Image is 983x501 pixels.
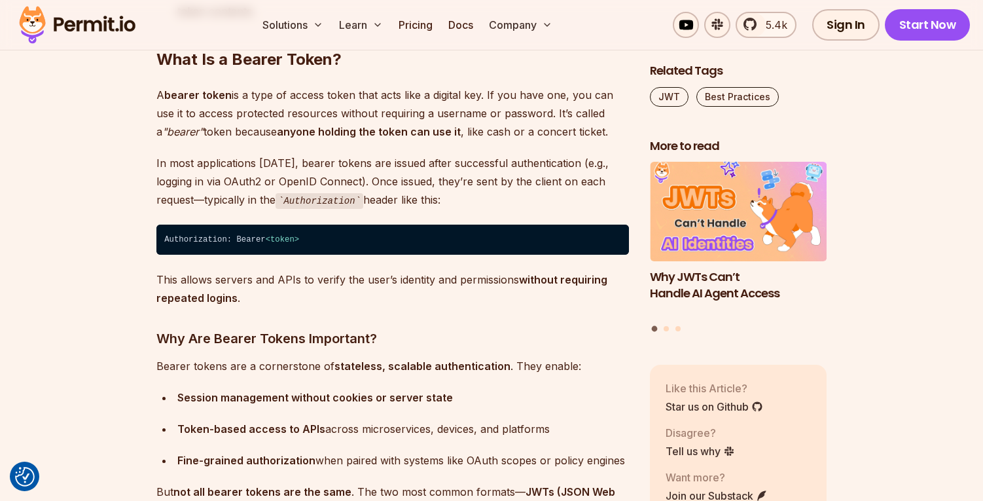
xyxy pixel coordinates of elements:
[650,162,827,318] a: Why JWTs Can’t Handle AI Agent AccessWhy JWTs Can’t Handle AI Agent Access
[666,380,763,396] p: Like this Article?
[277,125,461,138] strong: anyone holding the token can use it
[15,467,35,487] img: Revisit consent button
[173,485,351,498] strong: not all bearer tokens are the same
[666,470,768,485] p: Want more?
[696,87,779,107] a: Best Practices
[177,454,315,467] strong: Fine-grained authorization
[650,162,827,318] li: 1 of 3
[156,357,629,375] p: Bearer tokens are a cornerstone of . They enable:
[675,326,681,331] button: Go to slide 3
[156,225,629,255] code: Authorization: Bearer
[276,193,363,209] code: Authorization
[650,87,688,107] a: JWT
[162,125,204,138] em: "bearer"
[177,391,453,404] strong: Session management without cookies or server state
[164,88,232,102] strong: bearer token
[443,12,478,38] a: Docs
[652,326,658,332] button: Go to slide 1
[393,12,438,38] a: Pricing
[334,12,388,38] button: Learn
[885,9,971,41] a: Start Now
[156,328,629,349] h3: Why Are Bearer Tokens Important?
[257,12,329,38] button: Solutions
[650,162,827,334] div: Posts
[650,63,827,79] h2: Related Tags
[13,3,141,47] img: Permit logo
[736,12,796,38] a: 5.4k
[156,273,607,305] strong: without requiring repeated logins
[270,235,295,244] span: token
[156,270,629,307] p: This allows servers and APIs to verify the user’s identity and permissions .
[266,235,299,244] span: < >
[15,467,35,487] button: Consent Preferences
[177,451,629,470] div: when paired with systems like OAuth scopes or policy engines
[177,420,629,438] div: across microservices, devices, and platforms
[334,360,510,373] strong: stateless, scalable authentication
[666,425,735,441] p: Disagree?
[650,162,827,262] img: Why JWTs Can’t Handle AI Agent Access
[156,154,629,210] p: In most applications [DATE], bearer tokens are issued after successful authentication (e.g., logg...
[650,269,827,302] h3: Why JWTs Can’t Handle AI Agent Access
[650,138,827,155] h2: More to read
[666,443,735,459] a: Tell us why
[177,422,325,436] strong: Token-based access to APIs
[666,399,763,415] a: Star us on Github
[156,86,629,141] p: A is a type of access token that acts like a digital key. If you have one, you can use it to acce...
[664,326,669,331] button: Go to slide 2
[812,9,880,41] a: Sign In
[484,12,558,38] button: Company
[758,17,787,33] span: 5.4k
